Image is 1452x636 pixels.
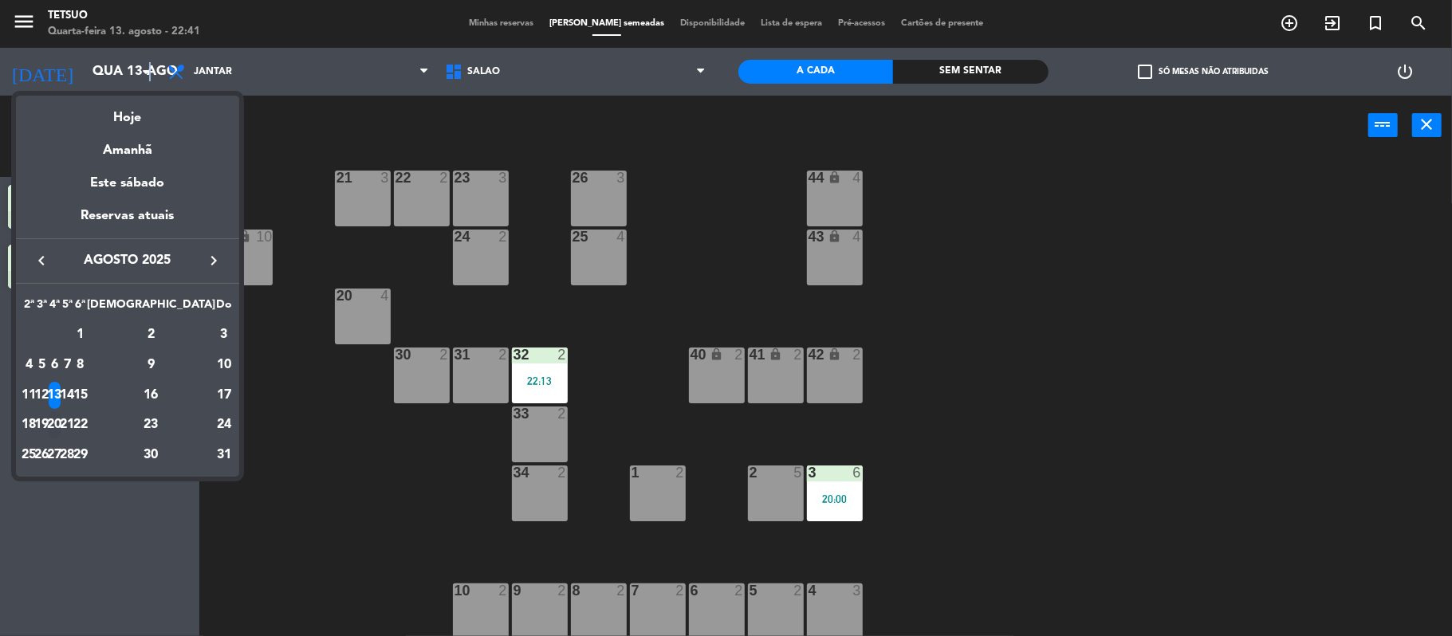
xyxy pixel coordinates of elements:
[216,382,232,409] div: 17
[23,411,35,438] div: 18
[74,351,86,379] div: 8
[23,442,35,469] div: 25
[61,350,73,380] td: 7 de agosto de 2025
[215,320,233,350] td: 3 de agosto de 2025
[22,410,35,440] td: 18 de agosto de 2025
[74,296,87,320] th: Sexta-feira
[74,382,86,409] div: 15
[215,350,233,380] td: 10 de agosto de 2025
[93,321,209,348] div: 2
[204,251,223,270] i: keyboard_arrow_right
[35,296,48,320] th: Terça-feira
[22,380,35,410] td: 11 de agosto de 2025
[36,351,48,379] div: 5
[32,251,51,270] i: keyboard_arrow_left
[23,351,35,379] div: 4
[35,380,48,410] td: 12 de agosto de 2025
[74,411,86,438] div: 22
[23,382,35,409] div: 11
[74,442,86,469] div: 29
[22,440,35,470] td: 25 de agosto de 2025
[35,410,48,440] td: 19 de agosto de 2025
[49,442,61,469] div: 27
[48,410,61,440] td: 20 de agosto de 2025
[87,440,215,470] td: 30 de agosto de 2025
[87,380,215,410] td: 16 de agosto de 2025
[93,442,209,469] div: 30
[16,161,239,206] div: Este sábado
[216,351,232,379] div: 10
[16,206,239,238] div: Reservas atuais
[16,96,239,128] div: Hoje
[61,442,73,469] div: 28
[49,351,61,379] div: 6
[27,250,56,271] button: keyboard_arrow_left
[87,320,215,350] td: 2 de agosto de 2025
[22,320,74,350] td: AGO
[36,382,48,409] div: 12
[61,380,73,410] td: 14 de agosto de 2025
[48,380,61,410] td: 13 de agosto de 2025
[74,320,87,350] td: 1 de agosto de 2025
[22,350,35,380] td: 4 de agosto de 2025
[93,382,209,409] div: 16
[215,296,233,320] th: Domingo
[36,411,48,438] div: 19
[93,411,209,438] div: 23
[74,380,87,410] td: 15 de agosto de 2025
[87,296,215,320] th: Sábado
[61,382,73,409] div: 14
[74,321,86,348] div: 1
[74,440,87,470] td: 29 de agosto de 2025
[56,250,199,271] span: agosto 2025
[87,410,215,440] td: 23 de agosto de 2025
[216,321,232,348] div: 3
[74,410,87,440] td: 22 de agosto de 2025
[215,380,233,410] td: 17 de agosto de 2025
[61,411,73,438] div: 21
[49,411,61,438] div: 20
[48,350,61,380] td: 6 de agosto de 2025
[35,440,48,470] td: 26 de agosto de 2025
[49,382,61,409] div: 13
[93,351,209,379] div: 9
[61,410,73,440] td: 21 de agosto de 2025
[61,351,73,379] div: 7
[215,410,233,440] td: 24 de agosto de 2025
[215,440,233,470] td: 31 de agosto de 2025
[61,296,73,320] th: Quinta-feira
[35,350,48,380] td: 5 de agosto de 2025
[48,296,61,320] th: Quarta-feira
[36,442,48,469] div: 26
[16,128,239,161] div: Amanhã
[216,442,232,469] div: 31
[22,296,35,320] th: Segunda-feira
[87,350,215,380] td: 9 de agosto de 2025
[216,411,232,438] div: 24
[199,250,228,271] button: keyboard_arrow_right
[48,440,61,470] td: 27 de agosto de 2025
[61,440,73,470] td: 28 de agosto de 2025
[74,350,87,380] td: 8 de agosto de 2025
